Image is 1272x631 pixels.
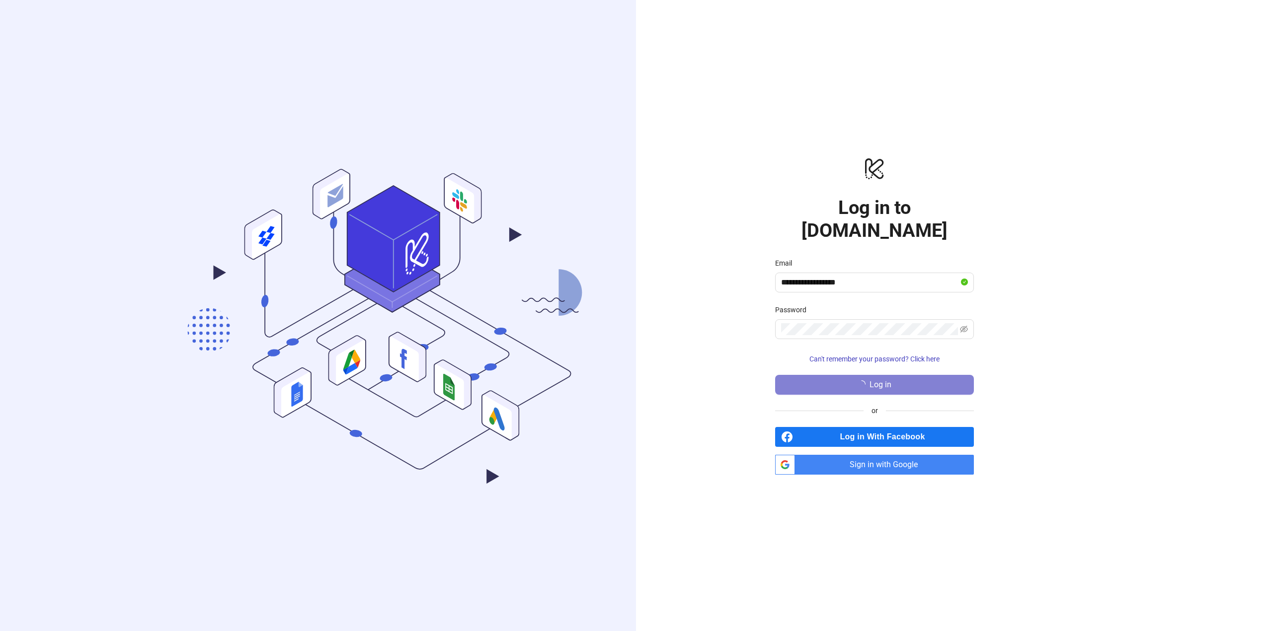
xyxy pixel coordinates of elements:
[781,323,958,335] input: Password
[775,351,974,367] button: Can't remember your password? Click here
[775,196,974,242] h1: Log in to [DOMAIN_NAME]
[775,427,974,447] a: Log in With Facebook
[775,258,798,269] label: Email
[858,380,866,388] span: loading
[775,455,974,475] a: Sign in with Google
[775,304,813,315] label: Password
[797,427,974,447] span: Log in With Facebook
[775,355,974,363] a: Can't remember your password? Click here
[781,277,959,288] input: Email
[775,375,974,395] button: Log in
[870,380,891,389] span: Log in
[960,325,968,333] span: eye-invisible
[864,405,886,416] span: or
[809,355,940,363] span: Can't remember your password? Click here
[799,455,974,475] span: Sign in with Google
